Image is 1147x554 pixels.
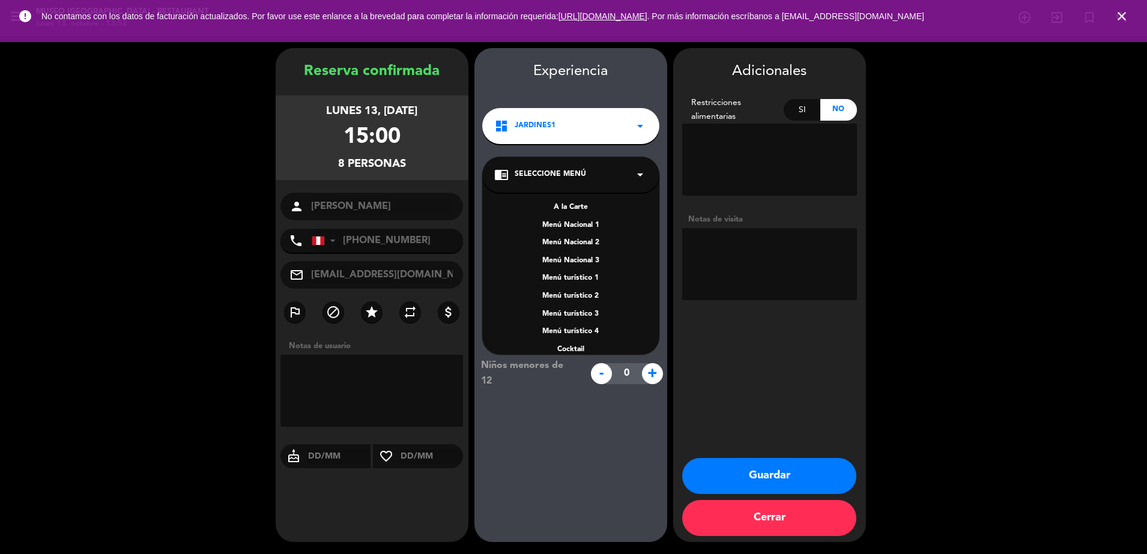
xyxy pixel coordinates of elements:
[399,449,464,464] input: DD/MM
[494,255,647,267] div: Menú Nacional 3
[682,458,856,494] button: Guardar
[682,96,784,124] div: Restricciones alimentarias
[784,99,820,121] div: Si
[515,169,586,181] span: Seleccione Menú
[474,60,667,83] div: Experiencia
[642,363,663,384] span: +
[283,340,468,352] div: Notas de usuario
[472,358,584,389] div: Niños menores de 12
[558,11,647,21] a: [URL][DOMAIN_NAME]
[343,120,401,155] div: 15:00
[494,237,647,249] div: Menú Nacional 2
[494,291,647,303] div: Menú turístico 2
[820,99,857,121] div: No
[365,305,379,319] i: star
[289,233,303,248] i: phone
[494,220,647,232] div: Menú Nacional 1
[338,155,406,173] div: 8 personas
[682,500,856,536] button: Cerrar
[494,344,647,356] div: Cocktail
[312,229,340,252] div: Peru (Perú): +51
[18,9,32,23] i: error
[373,449,399,463] i: favorite_border
[276,60,468,83] div: Reserva confirmada
[326,305,340,319] i: block
[494,272,647,285] div: Menú turístico 1
[403,305,417,319] i: repeat
[682,213,857,226] div: Notas de visita
[41,11,924,21] span: No contamos con los datos de facturación actualizados. Por favor use este enlance a la brevedad p...
[289,199,304,214] i: person
[288,305,302,319] i: outlined_flag
[633,167,647,182] i: arrow_drop_down
[647,11,924,21] a: . Por más información escríbanos a [EMAIL_ADDRESS][DOMAIN_NAME]
[494,119,509,133] i: dashboard
[494,326,647,338] div: Menú turístico 4
[682,60,857,83] div: Adicionales
[494,309,647,321] div: Menú turístico 3
[494,167,509,182] i: chrome_reader_mode
[1115,9,1129,23] i: close
[307,449,371,464] input: DD/MM
[591,363,612,384] span: -
[515,120,555,132] span: Jardines1
[289,268,304,282] i: mail_outline
[280,449,307,463] i: cake
[441,305,456,319] i: attach_money
[326,103,417,120] div: lunes 13, [DATE]
[494,202,647,214] div: A la Carte
[633,119,647,133] i: arrow_drop_down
